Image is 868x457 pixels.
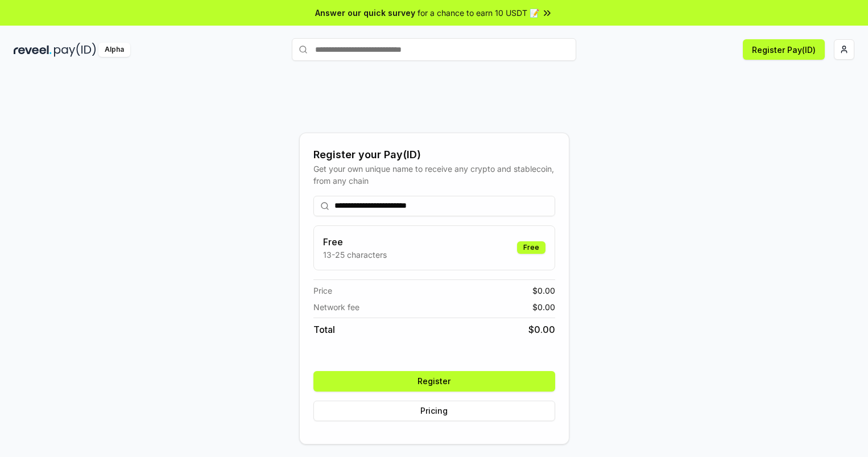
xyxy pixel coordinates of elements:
[532,285,555,297] span: $ 0.00
[313,163,555,187] div: Get your own unique name to receive any crypto and stablecoin, from any chain
[14,43,52,57] img: reveel_dark
[98,43,130,57] div: Alpha
[313,147,555,163] div: Register your Pay(ID)
[418,7,539,19] span: for a chance to earn 10 USDT 📝
[528,323,555,336] span: $ 0.00
[313,323,335,336] span: Total
[315,7,415,19] span: Answer our quick survey
[313,371,555,392] button: Register
[54,43,96,57] img: pay_id
[313,401,555,421] button: Pricing
[313,285,332,297] span: Price
[532,301,555,313] span: $ 0.00
[313,301,359,313] span: Network fee
[323,235,387,249] h3: Free
[323,249,387,261] p: 13-25 characters
[517,241,545,254] div: Free
[743,39,825,60] button: Register Pay(ID)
